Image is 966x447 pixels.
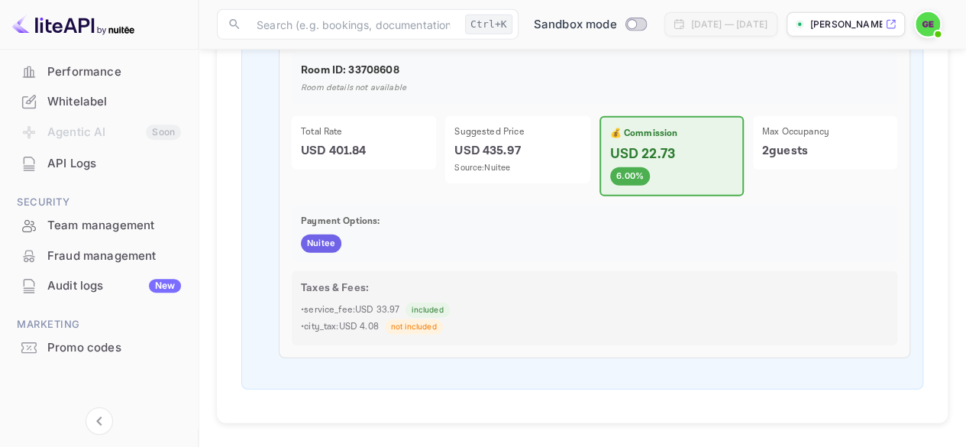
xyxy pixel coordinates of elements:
a: Team management [9,211,189,239]
img: LiteAPI logo [12,12,134,37]
a: Performance [9,57,189,86]
p: Max Occupancy [762,125,888,139]
span: included [405,304,449,316]
div: Team management [47,217,181,235]
div: Performance [47,63,181,81]
div: Performance [9,57,189,87]
a: API Logs [9,149,189,177]
div: Promo codes [9,333,189,363]
p: Suggested Price [454,125,580,139]
p: Payment Options: [301,215,888,228]
a: Whitelabel [9,87,189,115]
div: Fraud management [9,241,189,271]
div: Ctrl+K [465,15,512,34]
div: New [149,279,181,293]
p: USD 401.84 [301,142,427,160]
span: Security [9,194,189,211]
span: 6.00% [610,170,651,183]
div: Audit logs [47,277,181,295]
p: Taxes & Fees: [301,280,888,296]
div: Audit logsNew [9,271,189,301]
span: Marketing [9,316,189,333]
p: • city_tax : USD 4.08 [301,319,888,335]
div: Whitelabel [47,93,181,111]
p: Total Rate [301,125,427,139]
div: API Logs [9,149,189,179]
p: Room ID: 33708608 [301,63,888,79]
p: [PERSON_NAME]-e--0gbte.nui... [810,18,882,31]
div: Team management [9,211,189,241]
div: Switch to Production mode [528,16,652,34]
img: Ghislaine E. [916,12,940,37]
p: 💰 Commission [610,127,733,141]
div: Fraud management [47,248,181,265]
p: 2 guests [762,142,888,160]
p: USD 435.97 [454,142,580,160]
div: Promo codes [47,339,181,357]
p: USD 22.73 [610,144,733,164]
a: Audit logsNew [9,271,189,300]
div: API Logs [47,155,181,173]
div: Whitelabel [9,87,189,117]
p: Room details not available [301,82,888,95]
input: Search (e.g. bookings, documentation) [247,9,459,40]
a: UI Components [9,27,189,55]
p: Source: Nuitee [454,162,580,175]
p: • service_fee : USD 33.97 [301,303,888,318]
div: [DATE] — [DATE] [691,18,767,31]
span: Sandbox mode [534,16,617,34]
a: Fraud management [9,241,189,270]
span: not included [385,321,443,332]
a: Promo codes [9,333,189,361]
button: Collapse navigation [86,407,113,435]
span: Nuitee [301,237,341,250]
